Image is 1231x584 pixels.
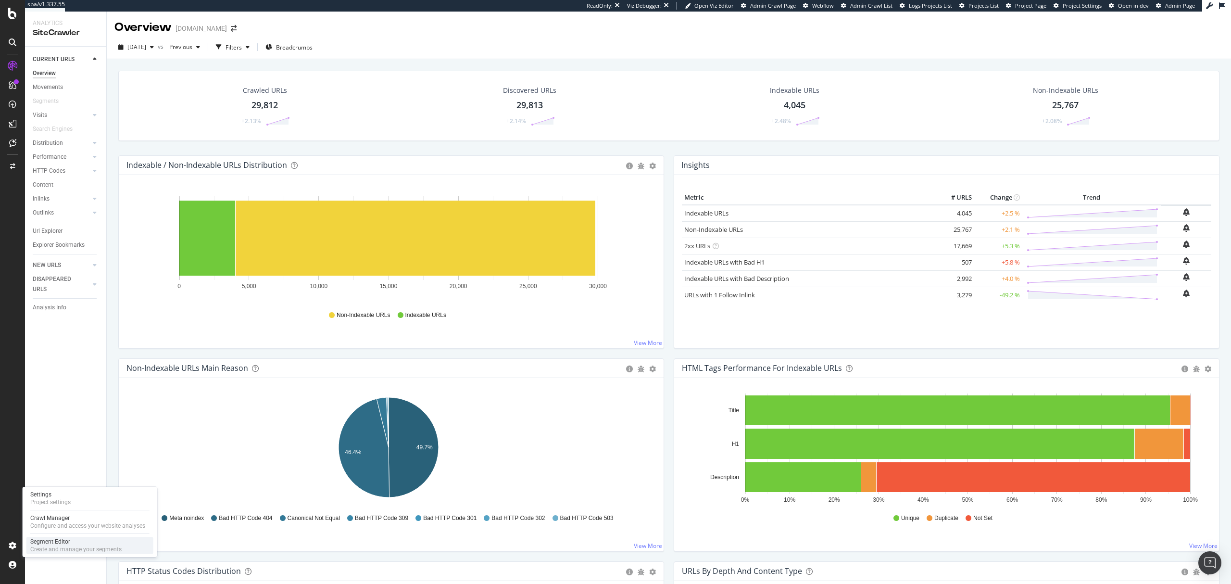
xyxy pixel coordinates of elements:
[212,39,253,55] button: Filters
[503,86,556,95] div: Discovered URLs
[850,2,892,9] span: Admin Crawl List
[638,163,644,169] div: bug
[1205,366,1211,372] div: gear
[177,283,181,290] text: 0
[901,514,919,522] span: Unique
[1063,2,1102,9] span: Project Settings
[33,82,100,92] a: Movements
[33,110,90,120] a: Visits
[841,2,892,10] a: Admin Crawl List
[33,303,100,313] a: Analysis Info
[694,2,734,9] span: Open Viz Editor
[126,160,287,170] div: Indexable / Non-Indexable URLs Distribution
[33,274,81,294] div: DISAPPEARED URLS
[30,491,71,498] div: Settings
[126,363,248,373] div: Non-Indexable URLs Main Reason
[519,283,537,290] text: 25,000
[169,514,204,522] span: Meta noindex
[33,274,90,294] a: DISAPPEARED URLS
[682,394,1206,505] svg: A chart.
[627,2,662,10] div: Viz Debugger:
[936,190,974,205] th: # URLS
[30,514,145,522] div: Crawl Manager
[638,569,644,575] div: bug
[1095,496,1107,503] text: 80%
[649,163,656,169] div: gear
[33,96,68,106] a: Segments
[176,24,227,33] div: [DOMAIN_NAME]
[974,254,1022,270] td: +5.8 %
[829,496,840,503] text: 20%
[750,2,796,9] span: Admin Crawl Page
[33,19,99,27] div: Analytics
[33,152,66,162] div: Performance
[936,254,974,270] td: 507
[165,39,204,55] button: Previous
[491,514,545,522] span: Bad HTTP Code 302
[587,2,613,10] div: ReadOnly:
[649,569,656,575] div: gear
[33,54,90,64] a: CURRENT URLS
[33,124,73,134] div: Search Engines
[682,363,842,373] div: HTML Tags Performance for Indexable URLs
[1051,496,1063,503] text: 70%
[784,99,805,112] div: 4,045
[126,394,651,505] svg: A chart.
[506,117,526,125] div: +2.14%
[33,124,82,134] a: Search Engines
[936,205,974,222] td: 4,045
[310,283,327,290] text: 10,000
[803,2,834,10] a: Webflow
[1183,241,1190,248] div: bell-plus
[33,260,61,270] div: NEW URLS
[33,208,90,218] a: Outlinks
[682,566,802,576] div: URLs by Depth and Content Type
[33,82,63,92] div: Movements
[33,303,66,313] div: Analysis Info
[959,2,999,10] a: Projects List
[684,225,743,234] a: Non-Indexable URLs
[33,110,47,120] div: Visits
[219,514,272,522] span: Bad HTTP Code 404
[33,68,56,78] div: Overview
[516,99,543,112] div: 29,813
[33,166,90,176] a: HTTP Codes
[685,2,734,10] a: Open Viz Editor
[684,274,789,283] a: Indexable URLs with Bad Description
[974,221,1022,238] td: +2.1 %
[974,270,1022,287] td: +4.0 %
[30,546,122,553] div: Create and manage your segments
[33,166,65,176] div: HTTP Codes
[1181,569,1188,575] div: circle-info
[114,39,158,55] button: [DATE]
[226,43,242,51] div: Filters
[784,496,795,503] text: 10%
[962,496,973,503] text: 50%
[33,138,90,148] a: Distribution
[812,2,834,9] span: Webflow
[1022,190,1161,205] th: Trend
[770,86,819,95] div: Indexable URLs
[626,366,633,372] div: circle-info
[33,152,90,162] a: Performance
[251,99,278,112] div: 29,812
[936,287,974,303] td: 3,279
[345,449,361,456] text: 46.4%
[405,311,446,319] span: Indexable URLs
[974,238,1022,254] td: +5.3 %
[634,339,662,347] a: View More
[114,19,172,36] div: Overview
[33,240,85,250] div: Explorer Bookmarks
[771,117,791,125] div: +2.48%
[158,42,165,51] span: vs
[684,291,755,299] a: URLs with 1 Follow Inlink
[33,194,90,204] a: Inlinks
[1189,542,1218,550] a: View More
[33,27,99,38] div: SiteCrawler
[638,366,644,372] div: bug
[1140,496,1152,503] text: 90%
[936,270,974,287] td: 2,992
[416,444,433,451] text: 49.7%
